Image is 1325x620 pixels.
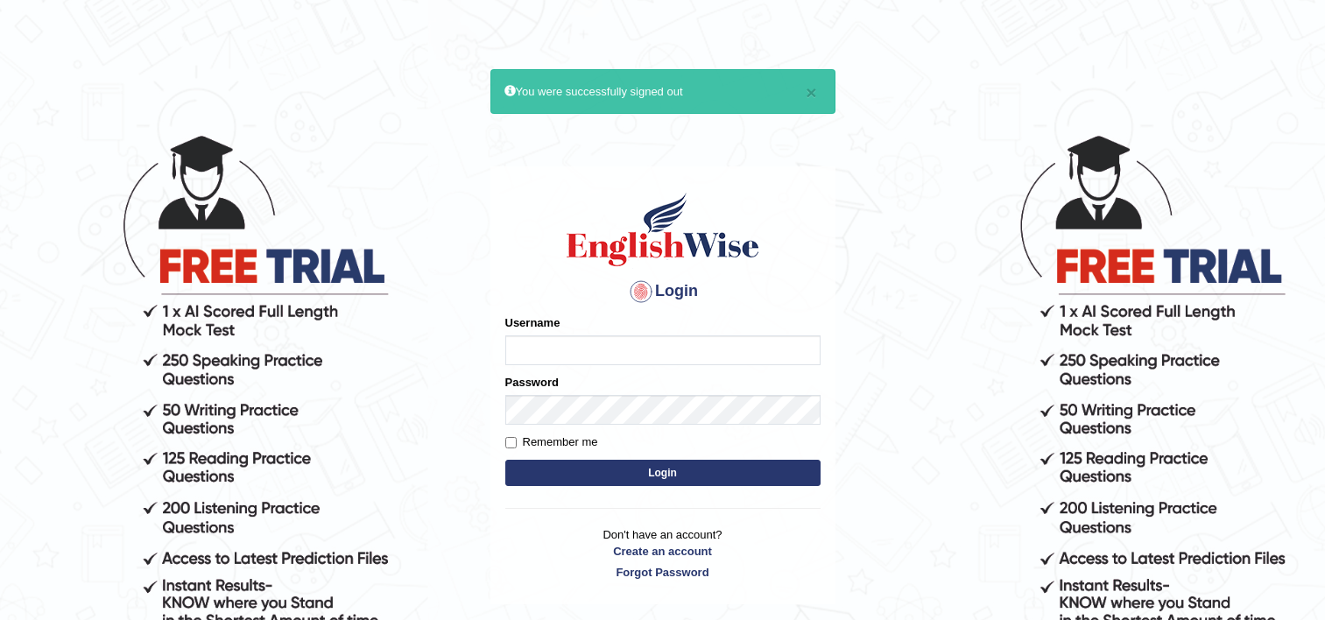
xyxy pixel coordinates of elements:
button: Login [505,460,821,486]
input: Remember me [505,437,517,448]
img: Logo of English Wise sign in for intelligent practice with AI [563,190,763,269]
p: Don't have an account? [505,526,821,581]
label: Password [505,374,559,391]
h4: Login [505,278,821,306]
button: × [806,83,816,102]
label: Username [505,314,560,331]
a: Create an account [505,543,821,560]
div: You were successfully signed out [490,69,835,114]
a: Forgot Password [505,564,821,581]
label: Remember me [505,433,598,451]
